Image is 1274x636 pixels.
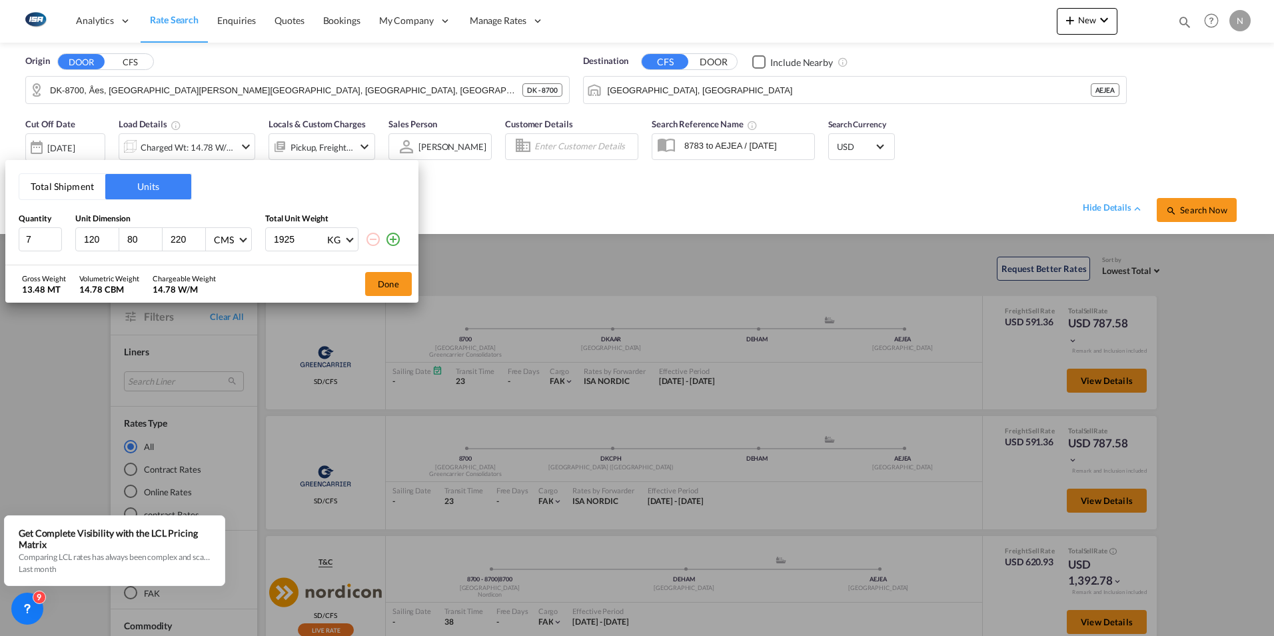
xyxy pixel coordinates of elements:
[79,283,139,295] div: 14.78 CBM
[265,213,405,225] div: Total Unit Weight
[126,233,162,245] input: W
[105,174,191,199] button: Units
[22,273,66,283] div: Gross Weight
[83,233,119,245] input: L
[169,233,205,245] input: H
[22,283,66,295] div: 13.48 MT
[327,234,340,245] div: KG
[365,231,381,247] md-icon: icon-minus-circle-outline
[19,213,62,225] div: Quantity
[19,174,105,199] button: Total Shipment
[153,273,216,283] div: Chargeable Weight
[75,213,252,225] div: Unit Dimension
[214,234,234,245] div: CMS
[273,228,326,251] input: Enter weight
[365,272,412,296] button: Done
[385,231,401,247] md-icon: icon-plus-circle-outline
[19,227,62,251] input: Qty
[153,283,216,295] div: 14.78 W/M
[79,273,139,283] div: Volumetric Weight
